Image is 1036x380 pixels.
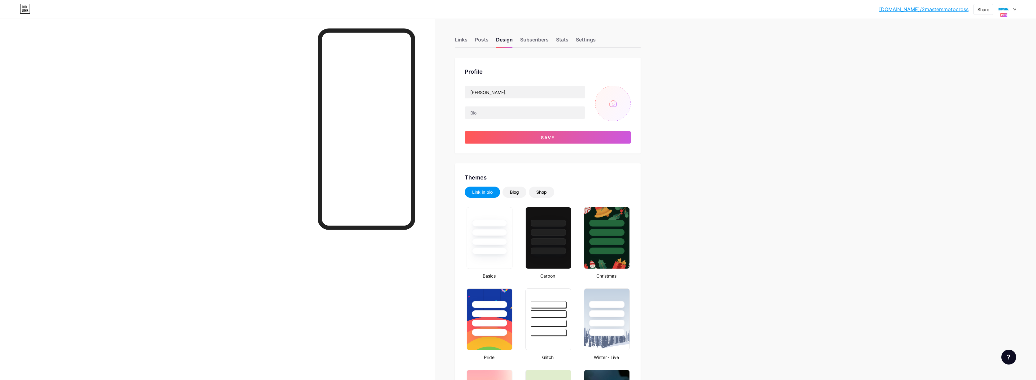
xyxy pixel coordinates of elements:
[520,36,549,47] div: Subscribers
[465,106,585,119] input: Bio
[524,273,572,279] div: Carbon
[472,189,493,195] div: Link in bio
[465,86,585,98] input: Name
[465,67,631,76] div: Profile
[475,36,489,47] div: Posts
[465,354,513,361] div: Pride
[510,189,519,195] div: Blog
[879,6,969,13] a: [DOMAIN_NAME]/2mastersmotocross
[998,3,1010,15] img: infotieh
[582,273,631,279] div: Christmas
[524,354,572,361] div: Glitch
[465,173,631,182] div: Themes
[496,36,513,47] div: Design
[536,189,547,195] div: Shop
[556,36,568,47] div: Stats
[541,135,555,140] span: Save
[582,354,631,361] div: Winter · Live
[465,131,631,144] button: Save
[576,36,596,47] div: Settings
[465,273,513,279] div: Basics
[977,6,989,13] div: Share
[455,36,468,47] div: Links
